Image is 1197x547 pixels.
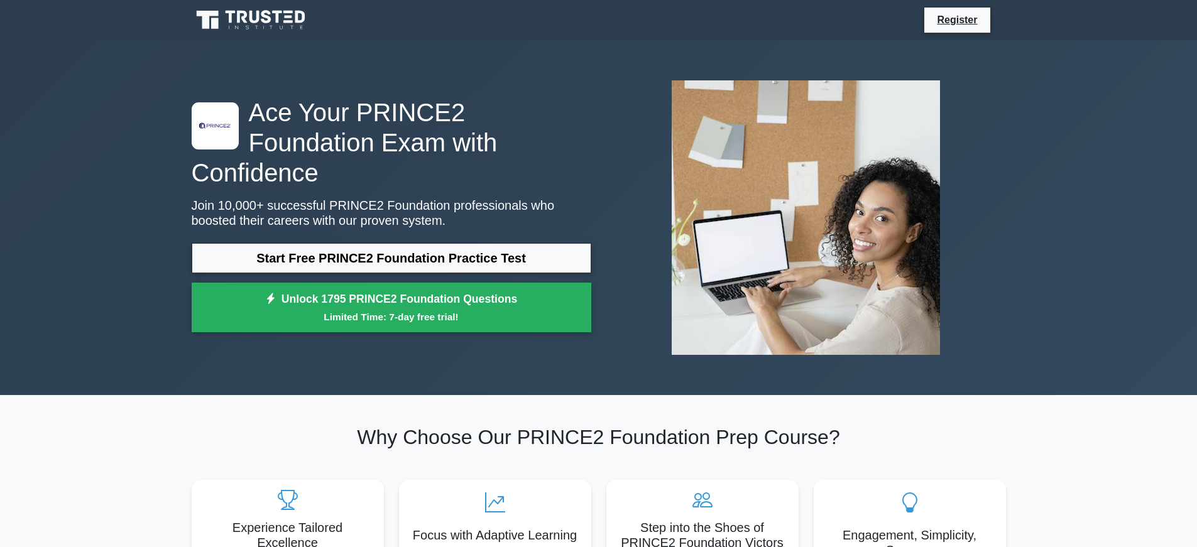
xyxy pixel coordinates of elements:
a: Start Free PRINCE2 Foundation Practice Test [192,243,591,273]
a: Unlock 1795 PRINCE2 Foundation QuestionsLimited Time: 7-day free trial! [192,283,591,333]
small: Limited Time: 7-day free trial! [207,310,576,324]
h2: Why Choose Our PRINCE2 Foundation Prep Course? [192,425,1006,449]
h1: Ace Your PRINCE2 Foundation Exam with Confidence [192,97,591,188]
h5: Focus with Adaptive Learning [409,528,581,543]
a: Register [929,12,985,28]
p: Join 10,000+ successful PRINCE2 Foundation professionals who boosted their careers with our prove... [192,198,591,228]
